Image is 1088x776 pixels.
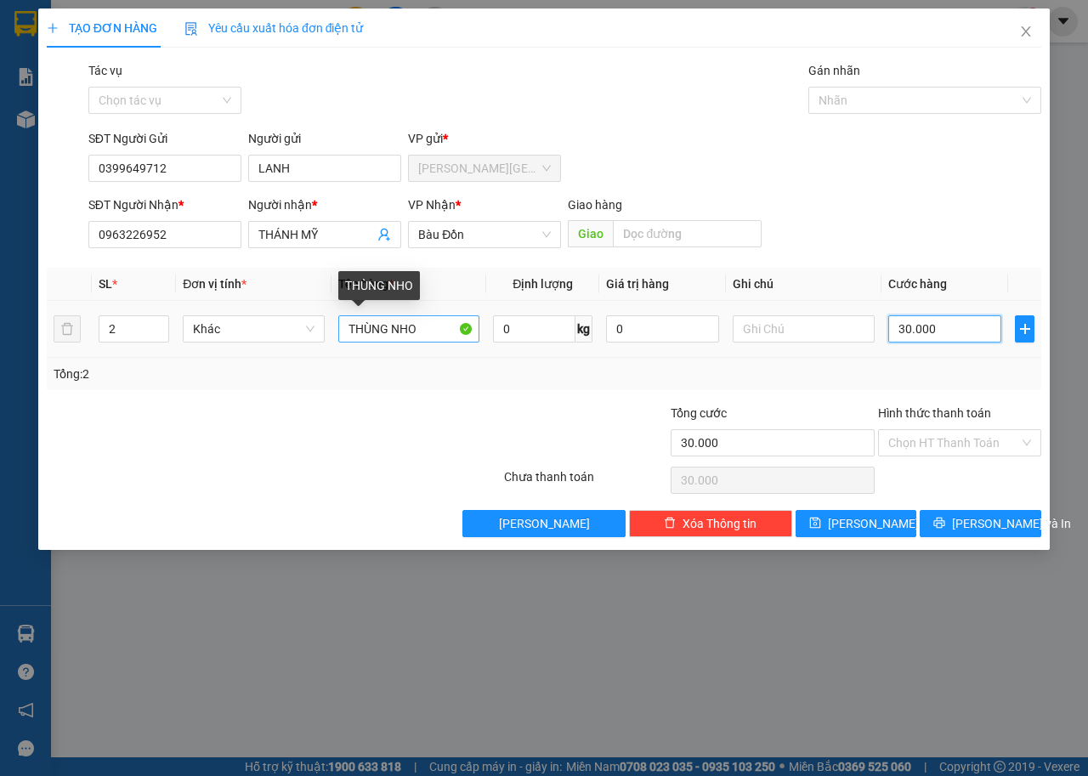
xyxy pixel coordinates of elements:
button: save[PERSON_NAME] [796,510,917,537]
button: deleteXóa Thông tin [629,510,792,537]
img: icon [184,22,198,36]
span: Bàu Đồn [418,222,551,247]
div: VP gửi [408,129,561,148]
div: Người gửi [248,129,401,148]
label: Hình thức thanh toán [878,406,991,420]
span: Xóa Thông tin [683,514,756,533]
span: printer [933,517,945,530]
span: Yêu cầu xuất hóa đơn điện tử [184,21,364,35]
button: Close [1002,8,1050,56]
input: Dọc đường [613,220,761,247]
div: Chưa thanh toán [502,467,669,497]
span: plus [1016,322,1034,336]
div: THÙNG NHO [338,271,420,300]
span: [PERSON_NAME] [499,514,590,533]
button: delete [54,315,81,343]
input: Ghi Chú [733,315,875,343]
span: kg [575,315,592,343]
span: Giao hàng [568,198,622,212]
span: TẠO ĐƠN HÀNG [47,21,157,35]
span: VP Nhận [408,198,456,212]
span: Tổng cước [671,406,727,420]
span: [PERSON_NAME] và In [952,514,1071,533]
span: Định lượng [513,277,573,291]
input: 0 [606,315,719,343]
div: SĐT Người Gửi [88,129,241,148]
button: plus [1015,315,1034,343]
span: save [809,517,821,530]
th: Ghi chú [726,268,881,301]
span: [PERSON_NAME] [828,514,919,533]
div: Tổng: 2 [54,365,422,383]
span: Khác [193,316,314,342]
span: Dương Minh Châu [418,156,551,181]
input: VD: Bàn, Ghế [338,315,480,343]
button: printer[PERSON_NAME] và In [920,510,1041,537]
span: close [1019,25,1033,38]
div: Người nhận [248,195,401,214]
label: Tác vụ [88,64,122,77]
span: Cước hàng [888,277,947,291]
span: Đơn vị tính [183,277,246,291]
span: plus [47,22,59,34]
div: SĐT Người Nhận [88,195,241,214]
span: user-add [377,228,391,241]
span: Giá trị hàng [606,277,669,291]
span: delete [664,517,676,530]
label: Gán nhãn [808,64,860,77]
span: Giao [568,220,613,247]
span: SL [99,277,112,291]
button: [PERSON_NAME] [462,510,626,537]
